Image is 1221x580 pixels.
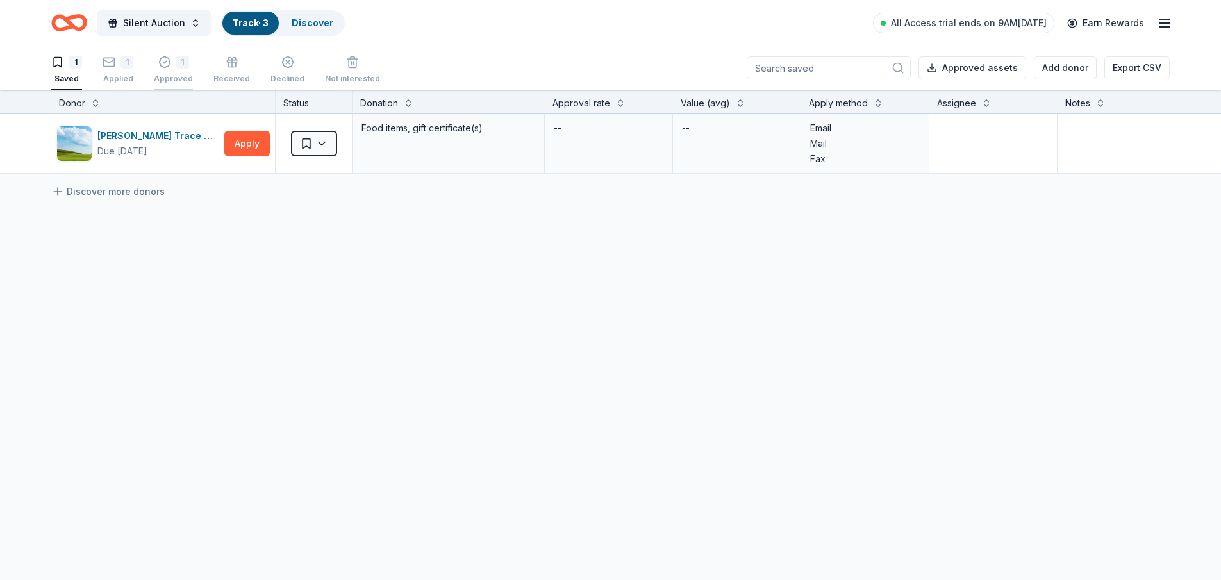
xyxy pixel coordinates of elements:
[213,74,250,84] div: Received
[292,17,333,28] a: Discover
[891,15,1047,31] span: All Access trial ends on 9AM[DATE]
[154,74,193,84] div: Approved
[59,95,85,111] div: Donor
[810,136,920,151] div: Mail
[176,56,189,69] div: 1
[97,10,211,36] button: Silent Auction
[51,51,82,90] button: 1Saved
[221,10,345,36] button: Track· 3Discover
[97,128,219,144] div: [PERSON_NAME] Trace National Golf Club
[325,74,380,84] div: Not interested
[810,151,920,167] div: Fax
[56,126,219,162] button: Image for Boone's Trace National Golf Club[PERSON_NAME] Trace National Golf ClubDue [DATE]
[681,95,730,111] div: Value (avg)
[123,15,185,31] span: Silent Auction
[97,144,147,159] div: Due [DATE]
[681,119,691,137] div: --
[154,51,193,90] button: 1Approved
[69,56,82,69] div: 1
[873,13,1054,33] a: All Access trial ends on 9AM[DATE]
[1034,56,1097,79] button: Add donor
[103,51,133,90] button: 1Applied
[552,119,563,137] div: --
[270,74,304,84] div: Declined
[276,90,353,113] div: Status
[57,126,92,161] img: Image for Boone's Trace National Golf Club
[51,8,87,38] a: Home
[224,131,270,156] button: Apply
[51,184,165,199] a: Discover more donors
[810,120,920,136] div: Email
[213,51,250,90] button: Received
[552,95,610,111] div: Approval rate
[747,56,911,79] input: Search saved
[1104,56,1170,79] button: Export CSV
[103,74,133,84] div: Applied
[360,95,398,111] div: Donation
[918,56,1026,79] button: Approved assets
[1059,12,1152,35] a: Earn Rewards
[360,119,536,137] div: Food items, gift certificate(s)
[937,95,976,111] div: Assignee
[1065,95,1090,111] div: Notes
[809,95,868,111] div: Apply method
[325,51,380,90] button: Not interested
[51,74,82,84] div: Saved
[120,56,133,69] div: 1
[270,51,304,90] button: Declined
[233,17,269,28] a: Track· 3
